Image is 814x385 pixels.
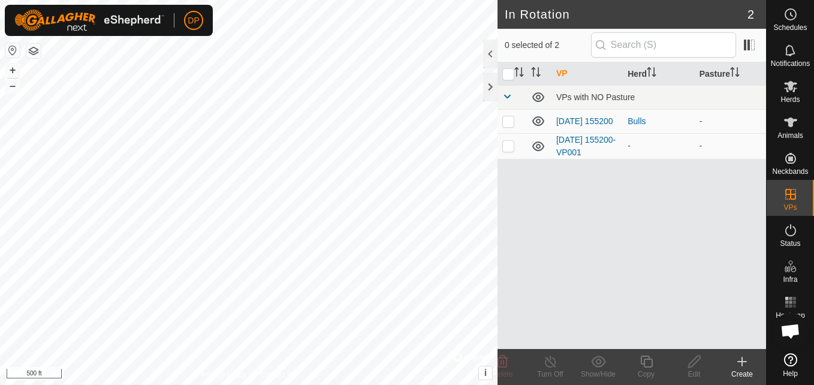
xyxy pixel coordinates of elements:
[556,116,613,126] a: [DATE] 155200
[188,14,199,27] span: DP
[783,370,798,377] span: Help
[628,140,689,152] div: -
[771,60,810,67] span: Notifications
[695,109,766,133] td: -
[5,43,20,58] button: Reset Map
[551,62,623,86] th: VP
[5,79,20,93] button: –
[747,5,754,23] span: 2
[695,133,766,159] td: -
[695,62,766,86] th: Pasture
[556,135,616,157] a: [DATE] 155200-VP001
[776,312,805,319] span: Heatmap
[670,369,718,380] div: Edit
[730,69,740,79] p-sorticon: Activate to sort
[14,10,164,31] img: Gallagher Logo
[622,369,670,380] div: Copy
[556,92,761,102] div: VPs with NO Pasture
[261,369,296,380] a: Contact Us
[780,96,800,103] span: Herds
[526,369,574,380] div: Turn Off
[479,366,492,380] button: i
[623,62,694,86] th: Herd
[783,276,797,283] span: Infra
[772,168,808,175] span: Neckbands
[783,204,797,211] span: VPs
[591,32,736,58] input: Search (S)
[531,69,541,79] p-sorticon: Activate to sort
[773,24,807,31] span: Schedules
[505,7,747,22] h2: In Rotation
[505,39,591,52] span: 0 selected of 2
[718,369,766,380] div: Create
[780,240,800,247] span: Status
[628,115,689,128] div: Bulls
[201,369,246,380] a: Privacy Policy
[773,313,809,349] div: Open chat
[777,132,803,139] span: Animals
[492,370,513,378] span: Delete
[647,69,656,79] p-sorticon: Activate to sort
[5,63,20,77] button: +
[767,348,814,382] a: Help
[484,368,487,378] span: i
[514,69,524,79] p-sorticon: Activate to sort
[26,44,41,58] button: Map Layers
[574,369,622,380] div: Show/Hide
